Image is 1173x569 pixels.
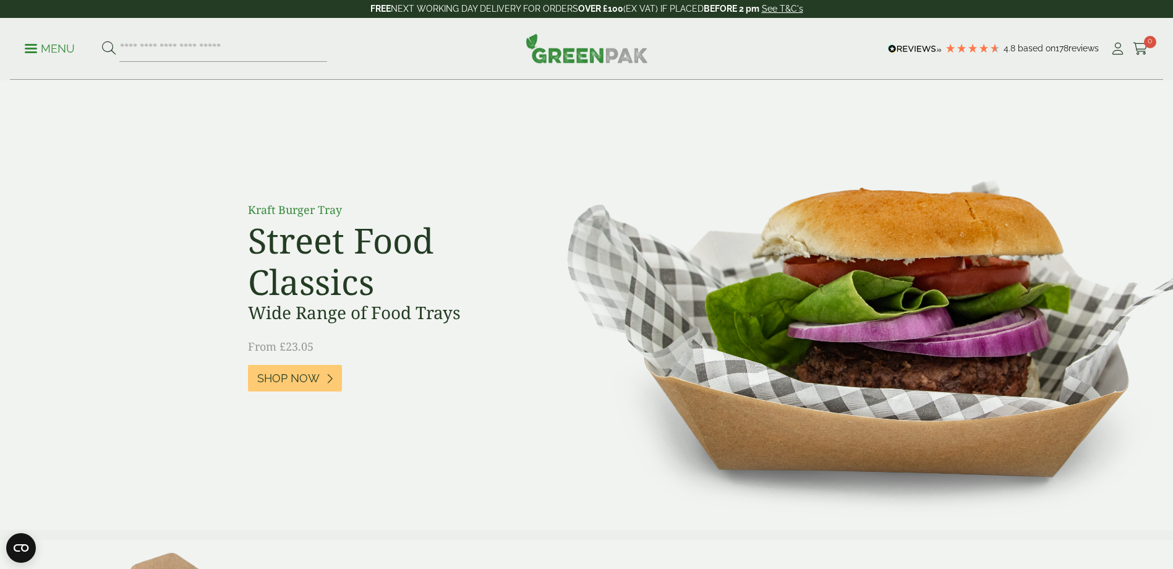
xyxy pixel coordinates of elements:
[6,533,36,563] button: Open CMP widget
[25,41,75,56] p: Menu
[1068,43,1099,53] span: reviews
[1004,43,1018,53] span: 4.8
[528,80,1173,530] img: Street Food Classics
[888,45,942,53] img: REVIEWS.io
[1133,40,1148,58] a: 0
[248,339,314,354] span: From £23.05
[945,43,1000,54] div: 4.78 Stars
[25,41,75,54] a: Menu
[248,302,526,323] h3: Wide Range of Food Trays
[370,4,391,14] strong: FREE
[526,33,648,63] img: GreenPak Supplies
[1056,43,1068,53] span: 178
[248,202,526,218] p: Kraft Burger Tray
[248,365,342,391] a: Shop Now
[762,4,803,14] a: See T&C's
[1133,43,1148,55] i: Cart
[1144,36,1156,48] span: 0
[1018,43,1056,53] span: Based on
[578,4,623,14] strong: OVER £100
[1110,43,1125,55] i: My Account
[704,4,759,14] strong: BEFORE 2 pm
[257,372,320,385] span: Shop Now
[248,220,526,302] h2: Street Food Classics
